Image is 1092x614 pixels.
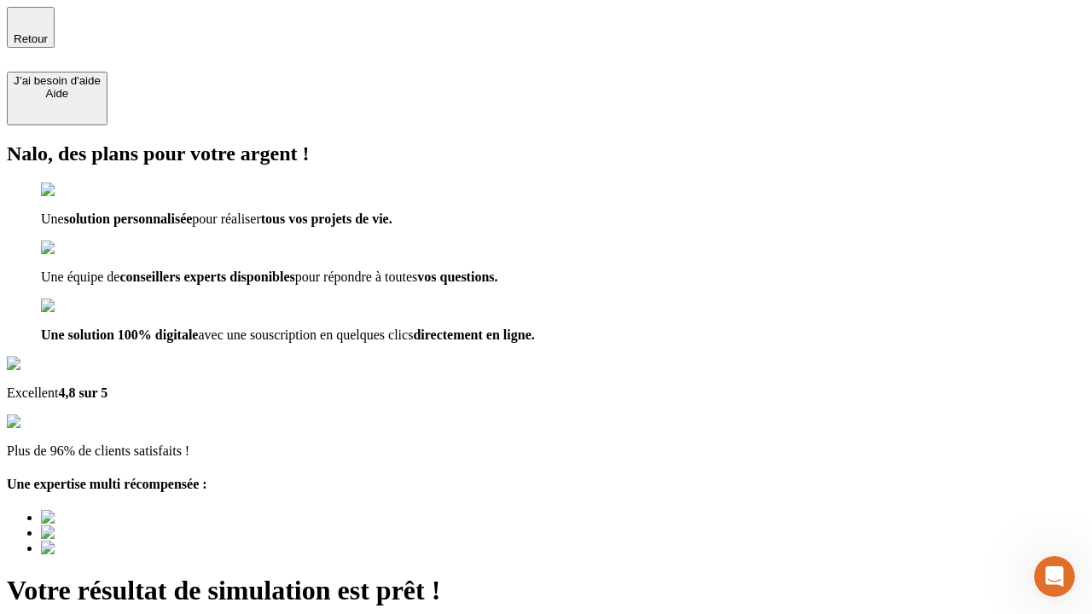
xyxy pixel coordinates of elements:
[261,211,392,226] span: tous vos projets de vie.
[7,72,107,125] button: J’ai besoin d'aideAide
[14,74,101,87] div: J’ai besoin d'aide
[413,327,534,342] span: directement en ligne.
[7,385,58,400] span: Excellent
[192,211,260,226] span: pour réaliser
[41,298,114,314] img: checkmark
[58,385,107,400] span: 4,8 sur 5
[1034,556,1075,597] iframe: Intercom live chat
[7,356,106,372] img: Google Review
[41,240,114,256] img: checkmark
[7,477,1085,492] h4: Une expertise multi récompensée :
[41,525,199,541] img: Best savings advice award
[41,182,114,198] img: checkmark
[7,7,55,48] button: Retour
[7,443,1085,459] p: Plus de 96% de clients satisfaits !
[41,510,199,525] img: Best savings advice award
[7,414,91,430] img: reviews stars
[7,575,1085,606] h1: Votre résultat de simulation est prêt !
[41,327,198,342] span: Une solution 100% digitale
[64,211,193,226] span: solution personnalisée
[198,327,413,342] span: avec une souscription en quelques clics
[41,211,64,226] span: Une
[41,269,119,284] span: Une équipe de
[14,32,48,45] span: Retour
[41,541,199,556] img: Best savings advice award
[14,87,101,100] div: Aide
[295,269,418,284] span: pour répondre à toutes
[7,142,1085,165] h2: Nalo, des plans pour votre argent !
[119,269,294,284] span: conseillers experts disponibles
[417,269,497,284] span: vos questions.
